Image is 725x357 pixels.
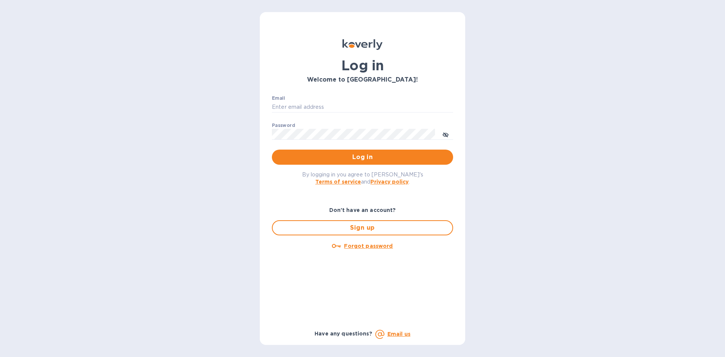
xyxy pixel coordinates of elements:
[344,243,393,249] u: Forgot password
[272,150,453,165] button: Log in
[272,57,453,73] h1: Log in
[315,179,361,185] a: Terms of service
[329,207,396,213] b: Don't have an account?
[438,127,453,142] button: toggle password visibility
[272,76,453,83] h3: Welcome to [GEOGRAPHIC_DATA]!
[272,102,453,113] input: Enter email address
[342,39,383,50] img: Koverly
[370,179,409,185] a: Privacy policy
[272,220,453,235] button: Sign up
[315,331,372,337] b: Have any questions?
[279,223,446,232] span: Sign up
[387,331,410,337] a: Email us
[278,153,447,162] span: Log in
[302,172,423,185] span: By logging in you agree to [PERSON_NAME]'s and .
[272,96,285,100] label: Email
[272,123,295,128] label: Password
